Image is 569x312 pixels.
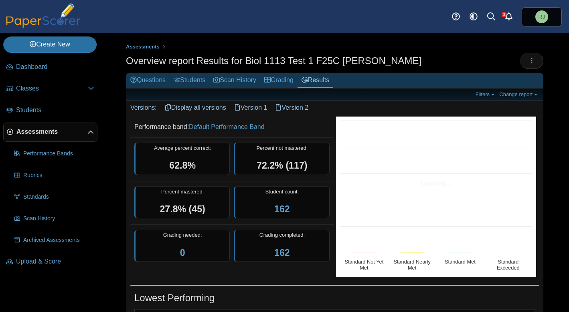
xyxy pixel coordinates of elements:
a: Display all versions [161,101,230,115]
dd: Performance band: [130,117,334,137]
a: Questions [126,73,170,88]
span: Classes [16,84,88,93]
a: 0 [180,248,185,258]
a: Change report [497,91,541,98]
div: Grading completed: [234,230,329,262]
span: 72.2% (117) [257,160,307,171]
a: Version 2 [271,101,312,115]
span: Assessments [16,127,87,136]
span: Upload & Score [16,257,94,266]
a: Assessments [124,42,162,52]
a: Scan History [11,209,97,228]
span: Richard Jones [538,14,545,20]
span: Richard Jones [535,10,548,23]
a: Grading [260,73,298,88]
text: Standard Exceeded [496,259,519,271]
a: Dashboard [3,58,97,77]
a: Assessments [3,123,97,142]
span: Scan History [23,215,94,223]
a: Create New [3,36,97,52]
span: Students [16,106,94,115]
a: Upload & Score [3,252,97,272]
a: 162 [274,248,290,258]
a: 162 [274,204,290,214]
a: Richard Jones [522,7,562,26]
span: Assessments [126,44,160,50]
span: Performance Bands [23,150,94,158]
h1: Overview report Results for Biol 1113 Test 1 F25C [PERSON_NAME] [126,54,421,68]
text: Standard Not Yet Met [344,259,383,271]
svg: Interactive chart [336,117,536,277]
span: Dashboard [16,62,94,71]
div: Average percent correct: [134,143,230,175]
a: Classes [3,79,97,99]
a: PaperScorer [3,22,83,29]
a: Version 1 [230,101,271,115]
text: Standard Met [444,259,475,265]
span: Rubrics [23,171,94,179]
a: Performance Bands [11,144,97,163]
a: Results [298,73,333,88]
div: Percent not mastered: [234,143,329,175]
div: Chart. Highcharts interactive chart. [336,117,539,277]
a: Students [170,73,209,88]
a: Standards [11,187,97,207]
a: Alerts [500,8,518,26]
text: Standard Nearly Met [393,259,431,271]
a: Students [3,101,97,120]
a: Filters [474,91,498,98]
span: Archived Assessments [23,236,94,244]
a: Default Performance Band [189,123,265,130]
a: Scan History [209,73,260,88]
a: Rubrics [11,166,97,185]
h1: Lowest Performing [134,291,215,305]
div: Versions: [126,101,161,115]
a: Archived Assessments [11,231,97,250]
div: Student count: [234,186,329,219]
div: Percent mastered: [134,186,230,219]
span: Standards [23,193,94,201]
span: 27.8% (45) [160,204,205,214]
span: 62.8% [169,160,196,171]
span: Loading... [421,180,451,187]
div: Grading needed: [134,230,230,262]
img: PaperScorer [3,3,83,28]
